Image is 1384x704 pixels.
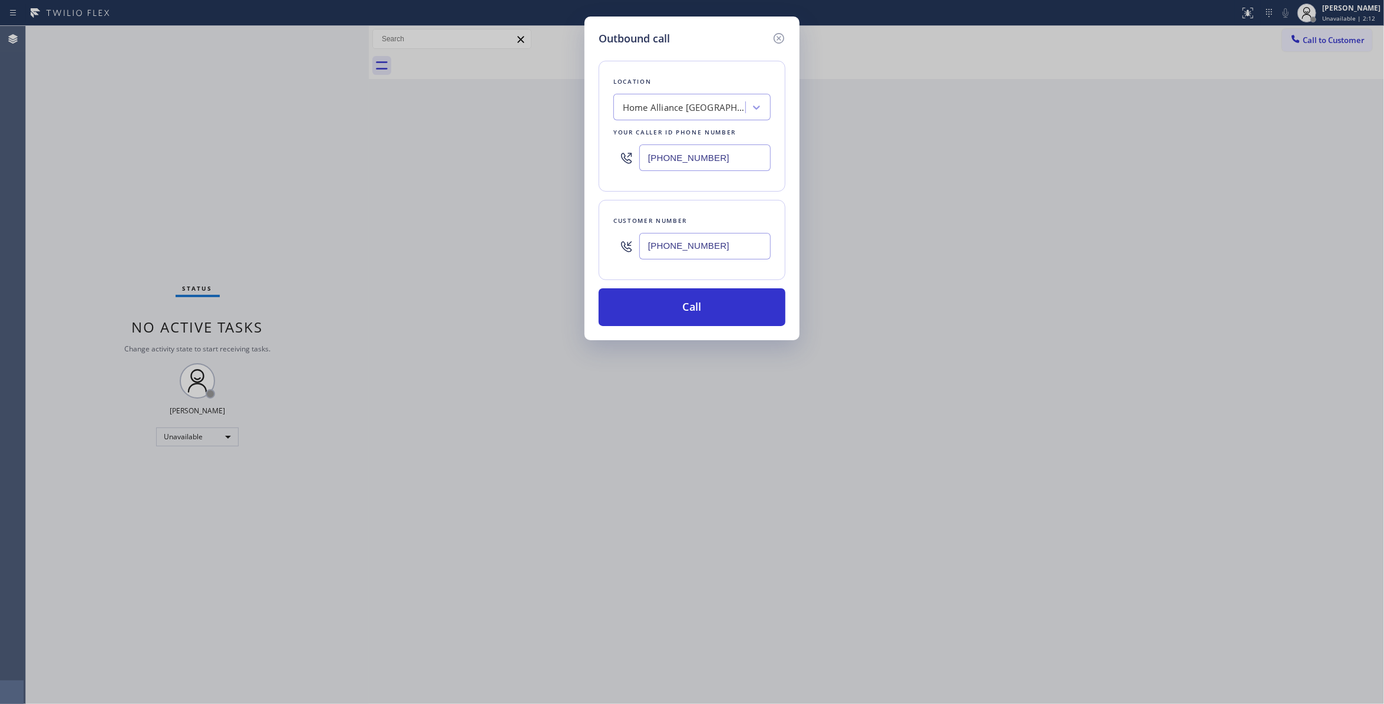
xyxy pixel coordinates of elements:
div: Your caller id phone number [613,126,771,139]
input: (123) 456-7890 [639,233,771,259]
div: Home Alliance [GEOGRAPHIC_DATA] [623,101,746,114]
div: Location [613,75,771,88]
h5: Outbound call [599,31,670,47]
button: Call [599,288,785,326]
input: (123) 456-7890 [639,144,771,171]
div: Customer number [613,215,771,227]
